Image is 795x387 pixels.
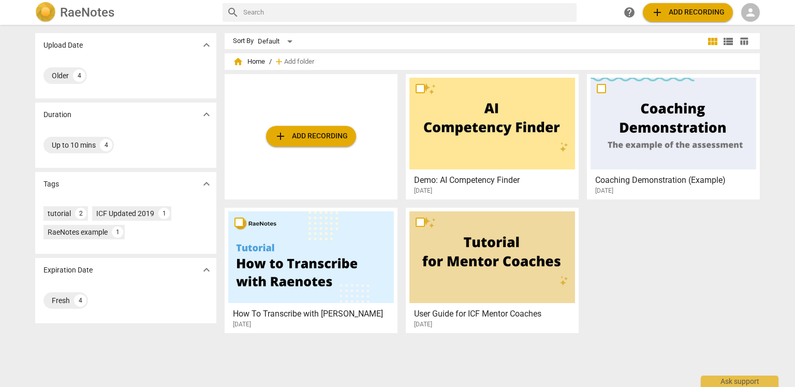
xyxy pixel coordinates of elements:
span: expand_more [200,178,213,190]
span: / [269,58,272,66]
div: 4 [100,139,112,151]
a: Help [620,3,639,22]
span: table_chart [739,36,749,46]
span: [DATE] [233,320,251,329]
span: Home [233,56,265,67]
button: Show more [199,37,214,53]
a: LogoRaeNotes [35,2,214,23]
div: RaeNotes example [48,227,108,237]
p: Expiration Date [43,265,93,276]
span: help [623,6,636,19]
p: Tags [43,179,59,190]
div: ICF Updated 2019 [96,208,154,219]
h2: RaeNotes [60,5,114,20]
a: Demo: AI Competency Finder[DATE] [409,78,575,195]
span: view_module [706,35,719,48]
span: add [651,6,664,19]
button: Show more [199,176,214,192]
div: Default [258,33,296,50]
div: tutorial [48,208,71,219]
a: User Guide for ICF Mentor Coaches[DATE] [409,211,575,328]
span: Add folder [284,58,314,66]
h3: Coaching Demonstration (Example) [595,174,757,187]
div: Fresh [52,295,70,306]
span: search [227,6,239,19]
input: Search [243,4,572,21]
span: person [744,6,757,19]
span: [DATE] [414,187,432,195]
img: Logo [35,2,56,23]
span: view_list [722,35,734,48]
span: Add recording [274,130,348,142]
h3: Demo: AI Competency Finder [414,174,576,187]
div: Older [52,70,69,81]
span: [DATE] [595,187,613,195]
div: Ask support [701,376,778,387]
button: List view [720,34,736,49]
button: Upload [266,126,356,147]
span: expand_more [200,108,213,121]
span: expand_more [200,39,213,51]
a: Coaching Demonstration (Example)[DATE] [591,78,756,195]
div: Sort By [233,37,254,45]
span: Add recording [651,6,725,19]
span: [DATE] [414,320,432,329]
div: 1 [112,226,123,238]
h3: How To Transcribe with RaeNotes [233,308,395,320]
div: 4 [74,294,86,307]
span: expand_more [200,264,213,276]
a: How To Transcribe with [PERSON_NAME][DATE] [228,211,394,328]
div: Up to 10 mins [52,140,96,150]
p: Duration [43,109,71,120]
div: 1 [158,208,170,219]
h3: User Guide for ICF Mentor Coaches [414,308,576,320]
div: 4 [73,69,85,82]
button: Tile view [705,34,720,49]
button: Show more [199,107,214,122]
button: Show more [199,262,214,278]
span: add [274,56,284,67]
p: Upload Date [43,40,83,51]
div: 2 [75,208,86,219]
button: Upload [643,3,733,22]
button: Table view [736,34,752,49]
span: add [274,130,287,142]
span: home [233,56,243,67]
